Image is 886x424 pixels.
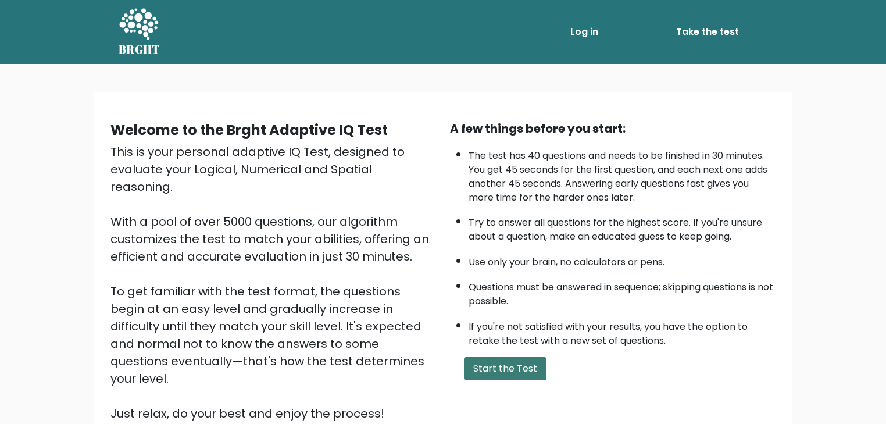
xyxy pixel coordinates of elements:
[469,314,776,348] li: If you're not satisfied with your results, you have the option to retake the test with a new set ...
[110,143,436,422] div: This is your personal adaptive IQ Test, designed to evaluate your Logical, Numerical and Spatial ...
[110,120,388,140] b: Welcome to the Brght Adaptive IQ Test
[648,20,767,44] a: Take the test
[469,250,776,269] li: Use only your brain, no calculators or pens.
[119,5,160,59] a: BRGHT
[469,275,776,308] li: Questions must be answered in sequence; skipping questions is not possible.
[566,20,603,44] a: Log in
[119,42,160,56] h5: BRGHT
[464,357,546,380] button: Start the Test
[469,210,776,244] li: Try to answer all questions for the highest score. If you're unsure about a question, make an edu...
[469,143,776,205] li: The test has 40 questions and needs to be finished in 30 minutes. You get 45 seconds for the firs...
[450,120,776,137] div: A few things before you start:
